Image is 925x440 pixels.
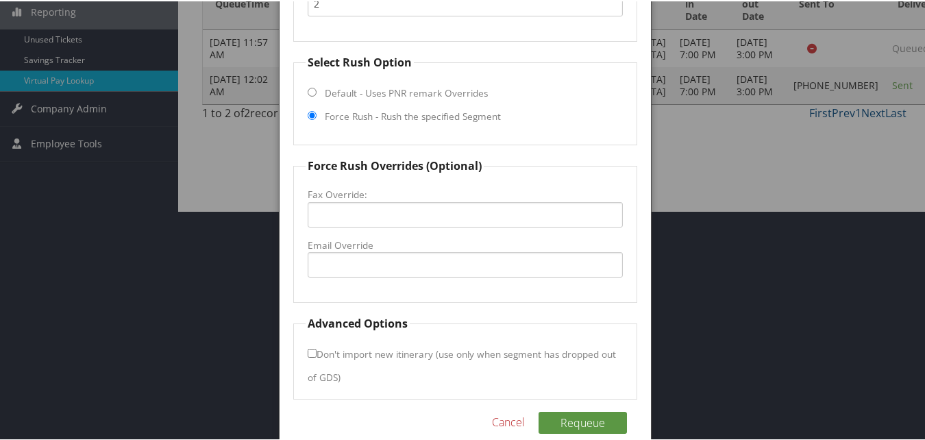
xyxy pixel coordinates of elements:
[325,108,501,122] label: Force Rush - Rush the specified Segment
[308,347,317,356] input: Don't import new itinerary (use only when segment has dropped out of GDS)
[308,340,616,389] label: Don't import new itinerary (use only when segment has dropped out of GDS)
[539,411,627,432] button: Requeue
[492,413,525,429] a: Cancel
[306,156,484,173] legend: Force Rush Overrides (Optional)
[308,186,622,200] label: Fax Override:
[306,314,410,330] legend: Advanced Options
[325,85,488,99] label: Default - Uses PNR remark Overrides
[306,53,414,69] legend: Select Rush Option
[308,237,622,251] label: Email Override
